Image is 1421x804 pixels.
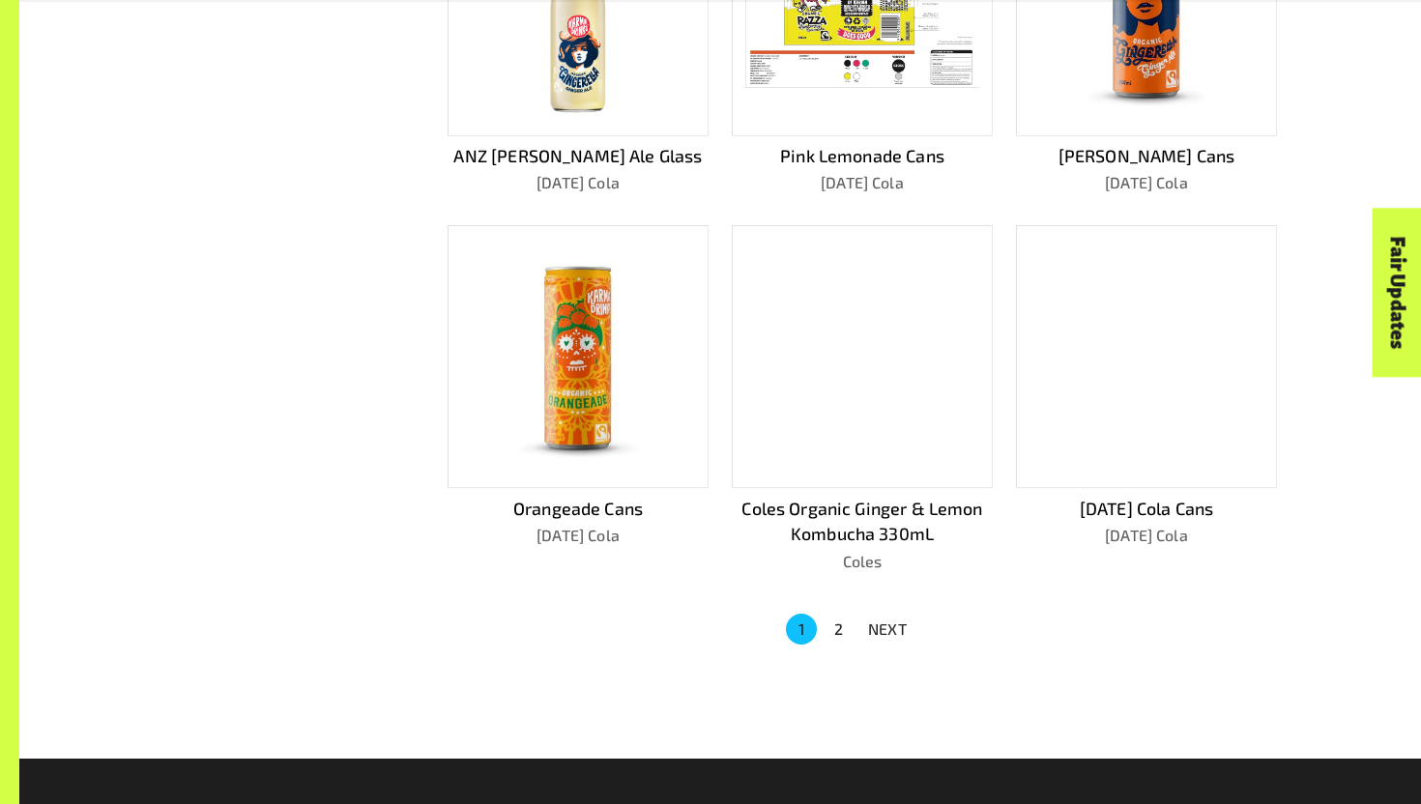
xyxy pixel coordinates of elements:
p: [PERSON_NAME] Cans [1016,143,1277,169]
a: [DATE] Cola Cans[DATE] Cola [1016,225,1277,572]
nav: pagination navigation [783,612,918,646]
p: [DATE] Cola [1016,171,1277,194]
p: Orangeade Cans [448,496,709,522]
button: NEXT [856,612,918,646]
button: Go to page 2 [823,614,854,645]
p: [DATE] Cola [448,171,709,194]
p: Pink Lemonade Cans [732,143,993,169]
p: Coles [732,550,993,573]
button: page 1 [786,614,817,645]
p: [DATE] Cola [448,524,709,547]
p: [DATE] Cola [1016,524,1277,547]
a: Coles Organic Ginger & Lemon Kombucha 330mLColes [732,225,993,572]
p: [DATE] Cola [732,171,993,194]
p: ANZ [PERSON_NAME] Ale Glass [448,143,709,169]
p: NEXT [868,617,907,641]
p: [DATE] Cola Cans [1016,496,1277,522]
p: Coles Organic Ginger & Lemon Kombucha 330mL [732,496,993,548]
a: Orangeade Cans[DATE] Cola [448,225,709,572]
